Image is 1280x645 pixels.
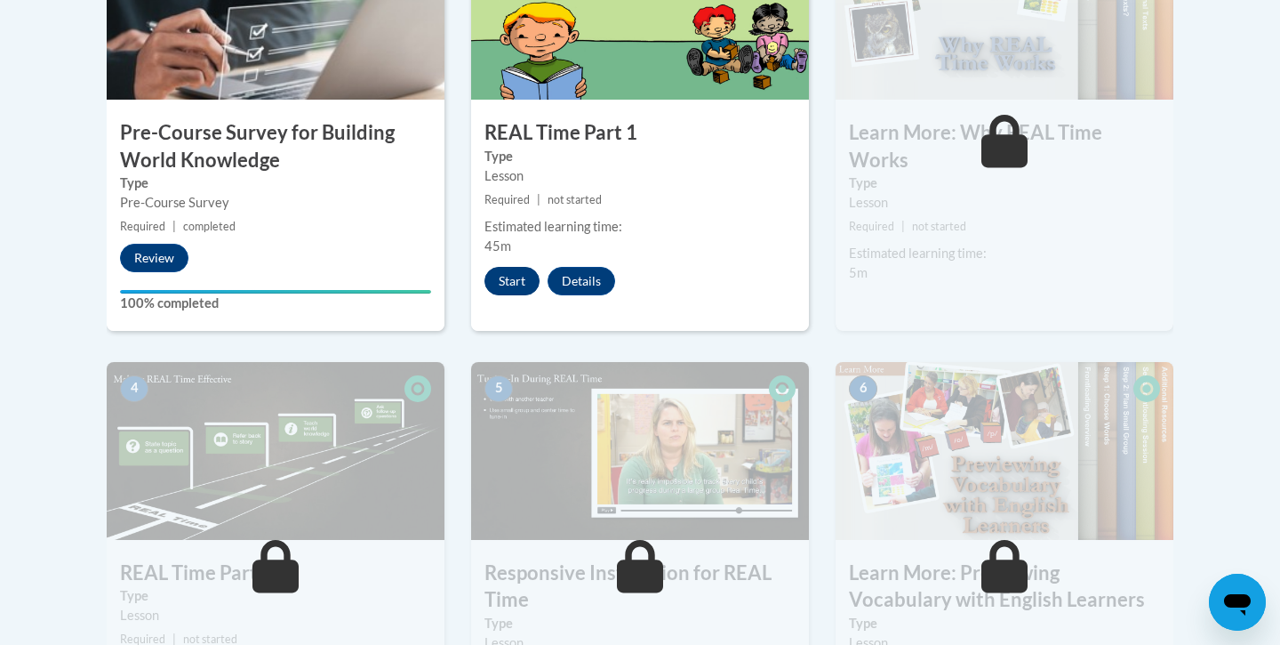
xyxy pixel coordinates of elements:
span: | [172,220,176,233]
button: Details [548,267,615,295]
span: Required [120,220,165,233]
span: not started [912,220,966,233]
div: Your progress [120,290,431,294]
img: Course Image [107,362,444,540]
span: 6 [849,375,877,402]
span: completed [183,220,236,233]
label: Type [484,147,796,166]
h3: REAL Time Part 2 [107,560,444,587]
label: Type [849,173,1160,193]
h3: Learn More: Why REAL Time Works [836,119,1173,174]
button: Review [120,244,188,272]
div: Estimated learning time: [484,217,796,237]
span: not started [548,193,602,206]
img: Course Image [836,362,1173,540]
span: | [537,193,540,206]
label: Type [849,614,1160,633]
div: Lesson [849,193,1160,213]
span: | [901,220,905,233]
span: Required [484,193,530,206]
span: 5 [484,375,513,402]
img: Course Image [471,362,809,540]
label: Type [120,586,431,606]
iframe: Button to launch messaging window [1209,574,1266,631]
span: 4 [120,375,148,402]
span: Required [849,220,894,233]
label: 100% completed [120,294,431,313]
div: Pre-Course Survey [120,193,431,213]
h3: REAL Time Part 1 [471,119,809,147]
label: Type [120,173,431,193]
span: 45m [484,238,511,254]
div: Lesson [484,166,796,186]
h3: Learn More: Previewing Vocabulary with English Learners [836,560,1173,615]
span: 5m [849,265,868,280]
div: Estimated learning time: [849,244,1160,263]
h3: Responsive Instruction for REAL Time [471,560,809,615]
div: Lesson [120,606,431,625]
h3: Pre-Course Survey for Building World Knowledge [107,119,444,174]
button: Start [484,267,540,295]
label: Type [484,614,796,633]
